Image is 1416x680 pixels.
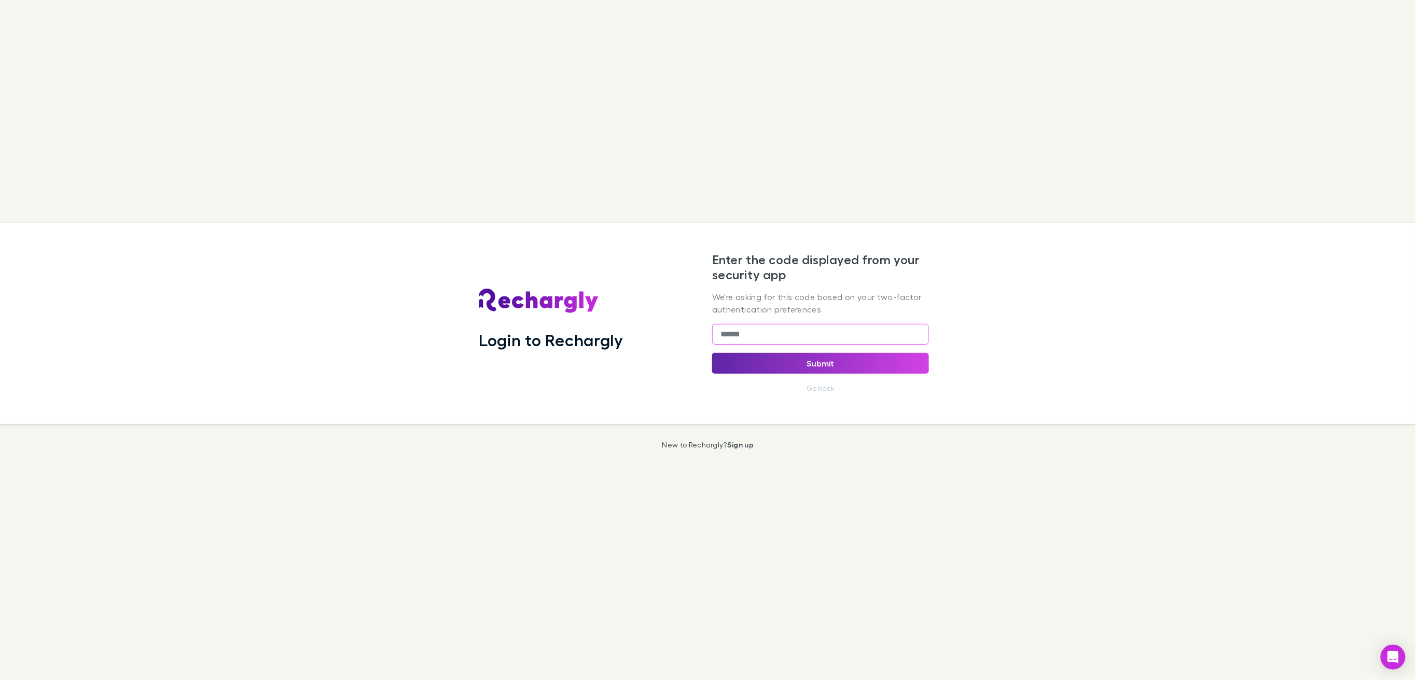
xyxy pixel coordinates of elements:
[800,382,841,395] button: Go back
[479,289,599,314] img: Rechargly's Logo
[727,440,754,449] a: Sign up
[712,252,929,282] h2: Enter the code displayed from your security app
[1381,645,1406,670] div: Open Intercom Messenger
[479,330,623,350] h1: Login to Rechargly
[712,291,929,316] p: We're asking for this code based on your two-factor authentication preferences
[712,353,929,374] button: Submit
[662,441,754,449] p: New to Rechargly?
